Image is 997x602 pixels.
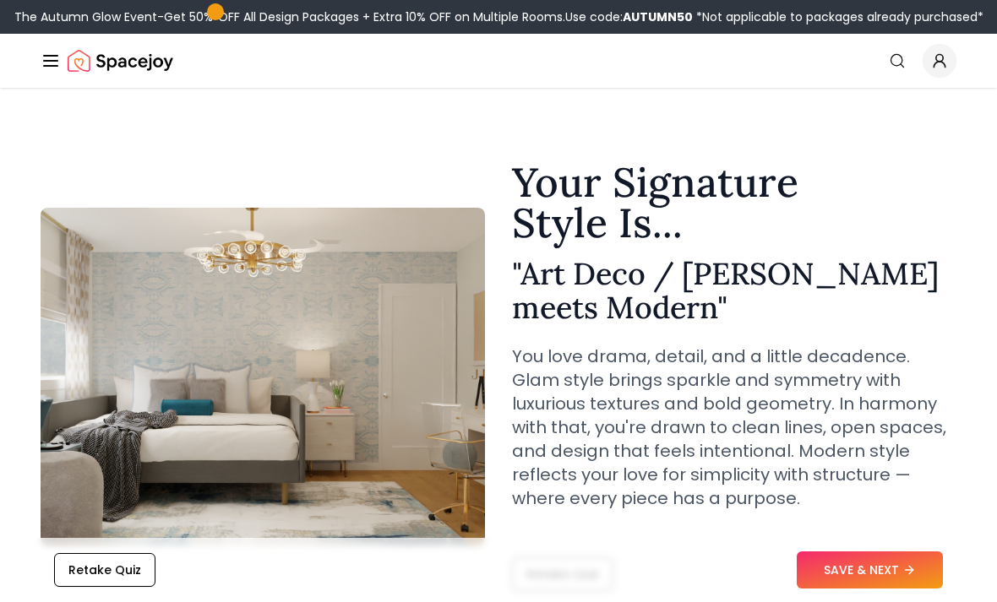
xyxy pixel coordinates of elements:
button: SAVE & NEXT [797,551,943,588]
div: The Autumn Glow Event-Get 50% OFF All Design Packages + Extra 10% OFF on Multiple Rooms. [14,8,983,25]
span: Use code: [565,8,693,25]
nav: Global [41,34,956,88]
b: AUTUMN50 [623,8,693,25]
span: *Not applicable to packages already purchased* [693,8,983,25]
img: Spacejoy Logo [68,44,173,78]
button: Retake Quiz [54,553,155,587]
img: Art Deco / Glam meets Modern Style Example [41,208,485,545]
p: You love drama, detail, and a little decadence. Glam style brings sparkle and symmetry with luxur... [512,344,956,510]
h1: Your Signature Style Is... [512,162,956,243]
h2: " Art Deco / [PERSON_NAME] meets Modern " [512,257,956,324]
a: Spacejoy [68,44,173,78]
